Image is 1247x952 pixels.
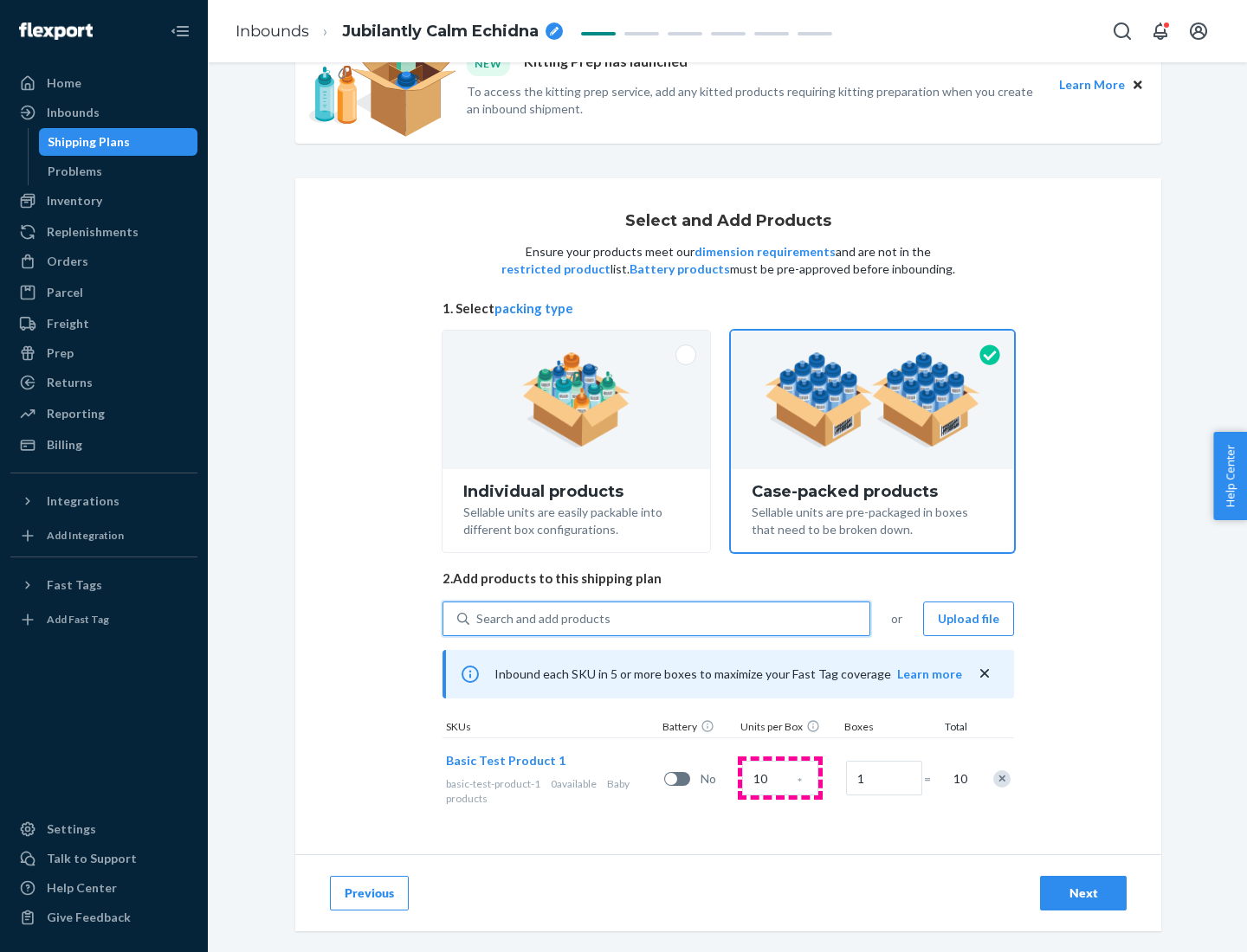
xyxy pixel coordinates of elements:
[222,6,577,57] ol: breadcrumbs
[163,14,197,48] button: Close Navigation
[897,666,962,683] button: Learn more
[330,876,409,910] button: Previous
[47,284,83,301] div: Parcel
[47,104,100,121] div: Inbounds
[1055,884,1112,902] div: Next
[47,436,82,453] div: Billing
[10,339,197,367] a: Prep
[10,904,197,931] button: Give Feedback
[737,719,841,737] div: Units per Box
[10,606,197,634] a: Add Fast Tag
[10,369,197,396] a: Returns
[950,770,967,788] span: 10
[47,223,139,241] div: Replenishments
[10,522,197,550] a: Add Integration
[1181,14,1216,48] button: Open account menu
[10,310,197,338] a: Freight
[891,610,902,627] span: or
[10,431,197,459] a: Billing
[236,22,309,41] a: Inbounds
[467,52,510,75] div: NEW
[446,753,565,768] span: Basic Test Product 1
[47,909,131,926] div: Give Feedback
[467,83,1043,118] p: To access the kitting prep service, add any kitted products requiring kitting preparation when yo...
[47,315,89,332] div: Freight
[500,243,957,278] p: Ensure your products meet our and are not in the list. must be pre-approved before inbounding.
[443,650,1014,698] div: Inbound each SKU in 5 or more boxes to maximize your Fast Tag coverage
[752,483,993,500] div: Case-packed products
[10,99,197,126] a: Inbounds
[1128,75,1147,94] button: Close
[10,218,197,246] a: Replenishments
[10,874,197,902] a: Help Center
[501,261,611,278] button: restricted product
[47,528,124,543] div: Add Integration
[1105,14,1140,48] button: Open Search Box
[39,158,198,185] a: Problems
[10,69,197,97] a: Home
[47,374,93,391] div: Returns
[443,719,659,737] div: SKUs
[752,500,993,538] div: Sellable units are pre-packaged in boxes that need to be broken down.
[443,299,1014,318] span: 1. Select
[10,187,197,215] a: Inventory
[47,612,109,627] div: Add Fast Tag
[10,845,197,872] a: Talk to Support
[742,761,818,795] input: Case Quantity
[47,74,81,92] div: Home
[47,850,137,867] div: Talk to Support
[47,879,117,897] div: Help Center
[10,571,197,599] button: Fast Tags
[494,299,573,318] button: packing type
[463,483,689,500] div: Individual products
[551,777,597,790] span: 0 available
[993,770,1011,788] div: Remove Item
[841,719,927,737] div: Boxes
[10,487,197,515] button: Integrations
[625,213,831,230] h1: Select and Add Products
[701,770,735,788] span: No
[695,243,836,261] button: dimension requirements
[47,820,96,838] div: Settings
[10,279,197,306] a: Parcel
[976,665,993,683] button: close
[923,601,1014,636] button: Upload file
[1143,14,1178,48] button: Open notifications
[846,761,922,795] input: Number of boxes
[924,770,941,788] span: =
[47,405,105,422] div: Reporting
[10,248,197,275] a: Orders
[630,261,730,278] button: Battery products
[48,133,130,151] div: Shipping Plans
[765,352,980,447] img: case-pack.59cecea509d18c883b923b81aeac6d0b.png
[47,576,102,594] div: Fast Tags
[446,777,540,790] span: basic-test-product-1
[48,163,102,180] div: Problems
[463,500,689,538] div: Sellable units are easily packable into different box configurations.
[446,752,565,769] button: Basic Test Product 1
[443,569,1014,588] span: 2. Add products to this shipping plan
[522,352,630,447] img: individual-pack.facf35554cb0f1810c75b2bd6df2d64e.png
[47,192,102,209] div: Inventory
[446,776,657,806] div: Baby products
[10,815,197,843] a: Settings
[342,21,539,43] span: Jubilantly Calm Echidna
[1213,432,1247,520] button: Help Center
[10,400,197,428] a: Reporting
[1040,876,1127,910] button: Next
[39,128,198,156] a: Shipping Plans
[927,719,971,737] div: Total
[47,344,74,362] div: Prep
[659,719,737,737] div: Battery
[524,52,688,75] p: Kitting Prep has launched
[47,253,88,270] div: Orders
[19,23,93,40] img: Flexport logo
[1059,75,1125,94] button: Learn More
[47,492,120,510] div: Integrations
[476,610,611,627] div: Search and add products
